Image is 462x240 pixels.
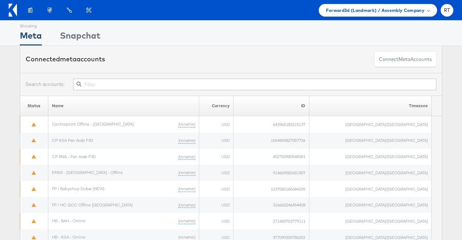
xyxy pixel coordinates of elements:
td: USD [199,116,233,132]
td: USD [199,132,233,149]
td: [GEOGRAPHIC_DATA]/[GEOGRAPHIC_DATA] [309,181,432,197]
td: [GEOGRAPHIC_DATA]/[GEOGRAPHIC_DATA] [309,213,432,229]
td: 316662246454408 [234,197,309,213]
span: meta [60,55,77,63]
th: ID [234,96,309,116]
th: Timezone [309,96,432,116]
td: 402750980545081 [234,149,309,165]
td: [GEOGRAPHIC_DATA]/[GEOGRAPHIC_DATA] [309,197,432,213]
td: [GEOGRAPHIC_DATA]/[GEOGRAPHIC_DATA] [309,149,432,165]
th: Name [48,96,199,116]
a: (rename) [178,170,195,176]
th: Currency [199,96,233,116]
span: Forward3d (Landmark) / Assembly Company [326,6,424,14]
td: 1237085186684205 [234,181,309,197]
a: (rename) [178,121,195,127]
a: (rename) [178,186,195,192]
td: [GEOGRAPHIC_DATA]/[GEOGRAPHIC_DATA] [309,116,432,132]
td: 643965183215137 [234,116,309,132]
div: Snapchat [60,29,100,45]
span: meta [398,56,410,63]
span: RT [444,8,450,13]
td: 914669582681907 [234,165,309,181]
td: 271483703779111 [234,213,309,229]
a: Centrepoint Offline - [GEOGRAPHIC_DATA] [52,121,134,127]
th: Status [20,96,48,116]
td: USD [199,165,233,181]
div: Connected accounts [26,54,105,64]
td: USD [199,181,233,197]
a: (rename) [178,218,195,224]
td: 1064843827057726 [234,132,309,149]
a: (rename) [178,202,195,208]
button: ConnectmetaAccounts [374,51,436,67]
td: USD [199,149,233,165]
a: FP / HC GCC Offline [GEOGRAPHIC_DATA] [52,202,132,208]
div: Showing [20,21,42,29]
a: EMAX - [GEOGRAPHIC_DATA] - Offline [52,170,123,175]
a: HB - BAH - Online [52,218,86,223]
td: USD [199,213,233,229]
a: CP RNA - Pan Arab F3D [52,154,96,159]
a: CP KSA Pan Arab F3D [52,138,93,143]
a: HB - KSA - Online [52,234,86,240]
input: Filter [73,79,436,90]
td: [GEOGRAPHIC_DATA]/[GEOGRAPHIC_DATA] [309,165,432,181]
a: (rename) [178,154,195,160]
a: (rename) [178,138,195,144]
td: USD [199,197,233,213]
div: Meta [20,29,42,45]
td: [GEOGRAPHIC_DATA]/[GEOGRAPHIC_DATA] [309,132,432,149]
a: FP / Babyshop Dubai (NEW) [52,186,104,191]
